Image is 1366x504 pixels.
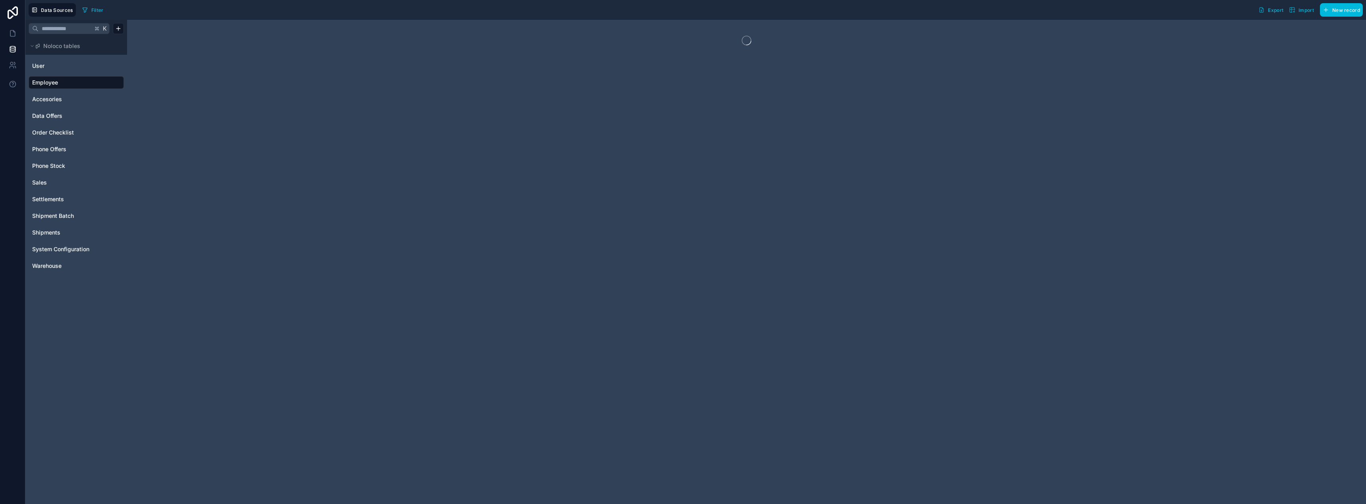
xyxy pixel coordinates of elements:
a: Shipment Batch [32,212,119,220]
div: Warehouse [29,260,124,272]
div: Shipment Batch [29,210,124,222]
span: Data Offers [32,112,62,120]
span: Employee [32,79,58,87]
span: Shipments [32,229,60,237]
span: Export [1268,7,1283,13]
span: New record [1332,7,1360,13]
span: System Configuration [32,245,89,253]
a: Data Offers [32,112,119,120]
span: K [102,26,108,31]
div: Sales [29,176,124,189]
a: Sales [32,179,119,187]
span: Order Checklist [32,129,74,137]
span: Settlements [32,195,64,203]
button: New record [1320,3,1363,17]
button: Import [1286,3,1317,17]
div: Data Offers [29,110,124,122]
a: Phone Offers [32,145,119,153]
a: Settlements [32,195,119,203]
span: Warehouse [32,262,62,270]
button: Data Sources [29,3,76,17]
span: Import [1298,7,1314,13]
div: Phone Offers [29,143,124,156]
a: Employee [32,79,119,87]
span: Accesories [32,95,62,103]
span: Shipment Batch [32,212,74,220]
button: Export [1256,3,1286,17]
div: Order Checklist [29,126,124,139]
div: Employee [29,76,124,89]
span: Phone Stock [32,162,65,170]
button: Noloco tables [29,40,119,52]
span: User [32,62,44,70]
div: Settlements [29,193,124,206]
a: System Configuration [32,245,119,253]
span: Noloco tables [43,42,80,50]
div: System Configuration [29,243,124,256]
a: Accesories [32,95,119,103]
a: New record [1317,3,1363,17]
div: Phone Stock [29,160,124,172]
div: Accesories [29,93,124,106]
span: Phone Offers [32,145,66,153]
div: Shipments [29,226,124,239]
a: Shipments [32,229,119,237]
a: Phone Stock [32,162,119,170]
a: Warehouse [32,262,119,270]
a: Order Checklist [32,129,119,137]
div: User [29,60,124,72]
span: Data Sources [41,7,73,13]
button: Filter [79,4,106,16]
a: User [32,62,119,70]
span: Sales [32,179,47,187]
span: Filter [91,7,104,13]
